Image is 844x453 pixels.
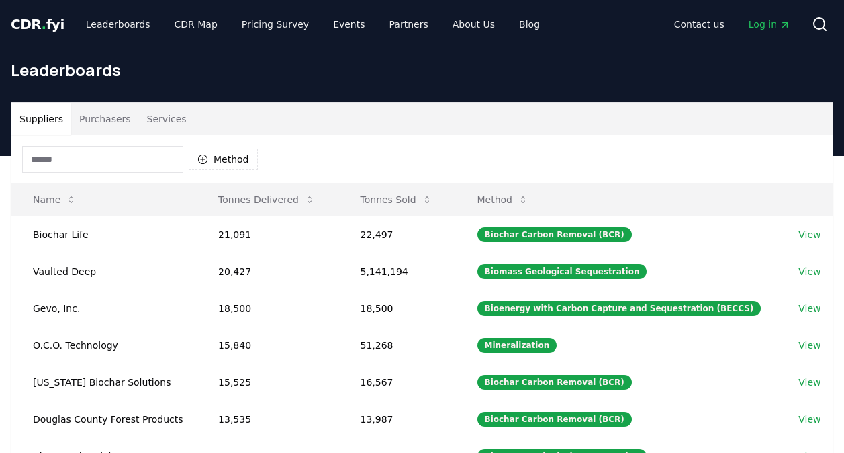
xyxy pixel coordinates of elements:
[339,290,456,327] td: 18,500
[197,327,338,364] td: 15,840
[339,401,456,438] td: 13,987
[207,186,326,213] button: Tonnes Delivered
[164,12,228,36] a: CDR Map
[11,15,64,34] a: CDR.fyi
[350,186,443,213] button: Tonnes Sold
[71,103,139,135] button: Purchasers
[379,12,439,36] a: Partners
[339,364,456,401] td: 16,567
[322,12,375,36] a: Events
[467,186,540,213] button: Method
[197,290,338,327] td: 18,500
[442,12,506,36] a: About Us
[197,216,338,253] td: 21,091
[749,17,790,31] span: Log in
[738,12,801,36] a: Log in
[339,253,456,290] td: 5,141,194
[11,103,71,135] button: Suppliers
[75,12,551,36] nav: Main
[798,302,820,315] a: View
[477,301,761,316] div: Bioenergy with Carbon Capture and Sequestration (BECCS)
[798,339,820,352] a: View
[508,12,551,36] a: Blog
[11,401,197,438] td: Douglas County Forest Products
[11,216,197,253] td: Biochar Life
[197,401,338,438] td: 13,535
[139,103,195,135] button: Services
[339,327,456,364] td: 51,268
[11,59,833,81] h1: Leaderboards
[477,338,557,353] div: Mineralization
[197,253,338,290] td: 20,427
[231,12,320,36] a: Pricing Survey
[663,12,801,36] nav: Main
[197,364,338,401] td: 15,525
[477,264,647,279] div: Biomass Geological Sequestration
[477,412,632,427] div: Biochar Carbon Removal (BCR)
[11,327,197,364] td: O.C.O. Technology
[11,364,197,401] td: [US_STATE] Biochar Solutions
[22,186,87,213] button: Name
[42,16,46,32] span: .
[189,149,258,170] button: Method
[798,413,820,426] a: View
[11,290,197,327] td: Gevo, Inc.
[663,12,735,36] a: Contact us
[477,375,632,390] div: Biochar Carbon Removal (BCR)
[798,265,820,278] a: View
[798,376,820,389] a: View
[75,12,161,36] a: Leaderboards
[477,227,632,242] div: Biochar Carbon Removal (BCR)
[339,216,456,253] td: 22,497
[798,228,820,241] a: View
[11,253,197,290] td: Vaulted Deep
[11,16,64,32] span: CDR fyi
